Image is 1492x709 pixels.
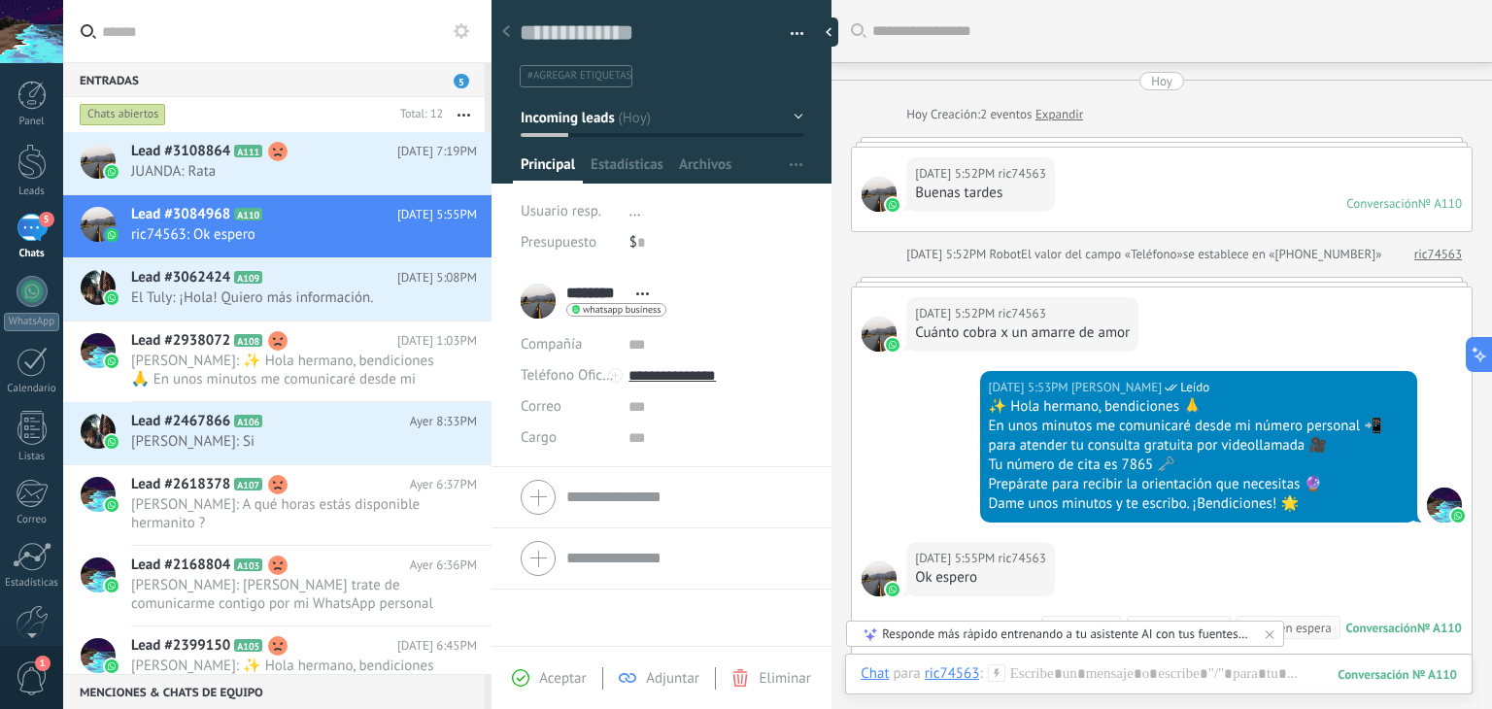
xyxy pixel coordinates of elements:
span: Presupuesto [521,233,596,252]
div: Responde más rápido entrenando a tu asistente AI con tus fuentes de datos [882,625,1250,642]
span: A103 [234,558,262,571]
div: Buenas tardes [915,184,1046,203]
span: Lead #2938072 [131,331,230,351]
span: [PERSON_NAME]: Si [131,432,440,451]
span: #agregar etiquetas [527,69,631,83]
div: Correo [4,514,60,526]
div: Resumir [1068,619,1112,637]
div: Cuánto cobra x un amarre de amor [915,323,1130,343]
span: ric74563 [862,177,897,212]
span: A111 [234,145,262,157]
span: Julian Cortes (Oficina de Venta) [1071,378,1162,397]
span: El Tuly: ¡Hola! Quiero más información. [131,288,440,307]
div: Marque resuelto [1135,619,1222,637]
a: Lead #3084968 A110 [DATE] 5:55PM ric74563: Ok espero [63,195,492,257]
span: [PERSON_NAME]: ✨ Hola hermano, bendiciones 🙏 En unos minutos me comunicaré desde mi número person... [131,352,440,388]
span: Leído [1180,378,1209,397]
a: Lead #2938072 A108 [DATE] 1:03PM [PERSON_NAME]: ✨ Hola hermano, bendiciones 🙏 En unos minutos me ... [63,321,492,401]
div: $ [629,227,803,258]
div: Estadísticas [4,577,60,590]
img: waba.svg [105,659,119,673]
div: Presupuesto [521,227,615,258]
img: waba.svg [1451,509,1465,523]
span: Lead #3062424 [131,268,230,287]
span: A105 [234,639,262,652]
div: Dame unos minutos y te escribo. ¡Bendiciones! 🌟 [989,494,1408,514]
span: Ayer 6:37PM [410,475,477,494]
div: Conversación [1346,620,1417,636]
div: ric74563 [925,664,980,682]
div: Chats abiertos [80,103,166,126]
a: Expandir [1035,105,1083,124]
span: [DATE] 5:08PM [397,268,477,287]
img: waba.svg [105,291,119,305]
span: [PERSON_NAME]: [PERSON_NAME] trate de comunicarme contigo por mi WhatsApp personal pero no tuve r... [131,576,440,613]
span: El valor del campo «Teléfono» [1021,245,1183,264]
span: : [979,664,982,684]
span: A109 [234,271,262,284]
div: [DATE] 5:53PM [989,378,1071,397]
div: [DATE] 5:52PM [915,304,998,323]
span: [DATE] 1:03PM [397,331,477,351]
img: waba.svg [105,165,119,179]
span: JUANDA: Rata [131,162,440,181]
div: 110 [1338,666,1457,683]
span: se establece en «[PHONE_NUMBER]» [1183,245,1382,264]
a: Lead #3062424 A109 [DATE] 5:08PM El Tuly: ¡Hola! Quiero más información. [63,258,492,321]
span: Lead #3108864 [131,142,230,161]
div: Chats [4,248,60,260]
span: [DATE] 5:55PM [397,205,477,224]
span: Archivos [679,155,731,184]
div: № A110 [1418,195,1462,212]
a: Lead #2618378 A107 Ayer 6:37PM [PERSON_NAME]: A qué horas estás disponible hermanito ? [63,465,492,545]
a: Lead #2168804 A103 Ayer 6:36PM [PERSON_NAME]: [PERSON_NAME] trate de comunicarme contigo por mi W... [63,546,492,625]
a: Lead #2467866 A106 Ayer 8:33PM [PERSON_NAME]: Si [63,402,492,464]
img: waba.svg [105,579,119,592]
div: Hoy [1151,72,1172,90]
span: [PERSON_NAME]: ✨ Hola hermano, bendiciones 🙏 En unos minutos me comunicaré desde mi número person... [131,657,440,693]
span: Lead #2399150 [131,636,230,656]
span: Lead #2168804 [131,556,230,575]
div: Hoy [906,105,931,124]
span: [PERSON_NAME]: A qué horas estás disponible hermanito ? [131,495,440,532]
div: Tu número de cita es 7865 🗝️ [989,456,1408,475]
span: Ayer 8:33PM [410,412,477,431]
div: [DATE] 5:52PM [906,245,989,264]
div: № A110 [1417,620,1462,636]
span: ric74563: Ok espero [131,225,440,244]
div: Entradas [63,62,485,97]
span: Julian Cortes [1427,488,1462,523]
img: waba.svg [105,354,119,368]
span: A107 [234,478,262,490]
span: ... [629,202,641,220]
span: ric74563 [999,549,1046,568]
span: Ayer 6:36PM [410,556,477,575]
img: waba.svg [886,583,899,596]
img: waba.svg [105,228,119,242]
span: Principal [521,155,575,184]
a: ric74563 [1414,245,1462,264]
span: Eliminar [759,669,810,688]
div: [DATE] 5:52PM [915,164,998,184]
span: 5 [39,212,54,227]
span: Lead #2467866 [131,412,230,431]
span: Adjuntar [646,669,699,688]
span: whatsapp business [583,305,661,315]
div: Menciones & Chats de equipo [63,674,485,709]
span: Usuario resp. [521,202,601,220]
div: En unos minutos me comunicaré desde mi número personal 📲 para atender tu consulta gratuita por vi... [989,417,1408,456]
span: Cargo [521,430,557,445]
div: Creación: [906,105,1083,124]
div: Usuario resp. [521,196,615,227]
span: para [894,664,921,684]
span: Correo [521,397,561,416]
span: ric74563 [862,561,897,596]
span: A110 [234,208,262,220]
button: Teléfono Oficina [521,360,614,391]
img: waba.svg [886,338,899,352]
span: 2 eventos [980,105,1032,124]
a: Lead #2399150 A105 [DATE] 6:45PM [PERSON_NAME]: ✨ Hola hermano, bendiciones 🙏 En unos minutos me ... [63,626,492,706]
span: ric74563 [862,317,897,352]
img: waba.svg [886,198,899,212]
a: Lead #3108864 A111 [DATE] 7:19PM JUANDA: Rata [63,132,492,194]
